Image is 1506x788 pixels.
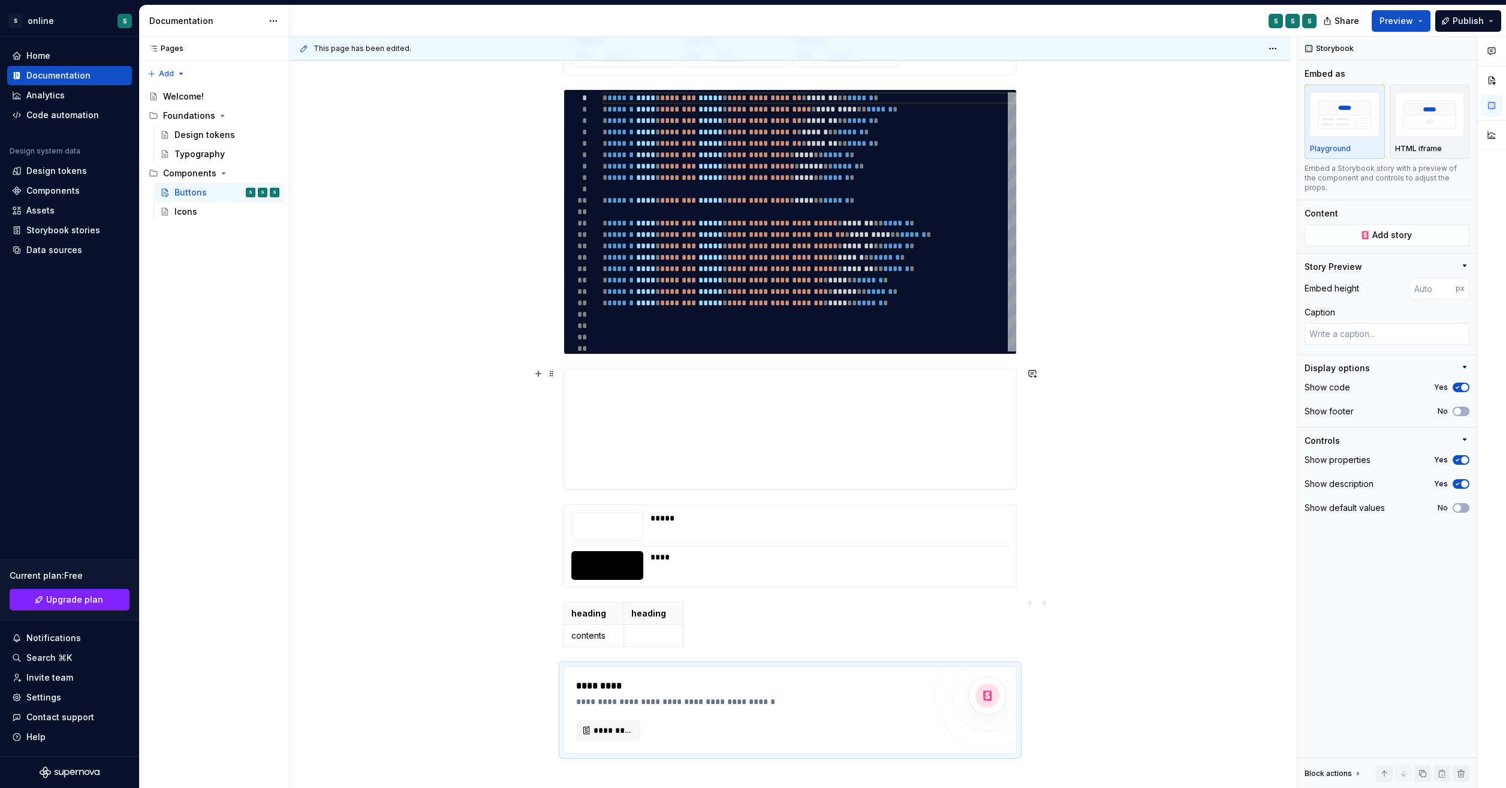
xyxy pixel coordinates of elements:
div: Settings [26,691,61,703]
label: No [1438,407,1448,416]
div: Code automation [26,109,99,121]
span: Upgrade plan [46,594,103,606]
div: Design tokens [26,165,87,177]
input: Auto [1409,278,1456,299]
div: Buttons [174,187,207,198]
p: HTML iframe [1395,144,1442,154]
div: Notifications [26,632,81,644]
div: S [1291,16,1295,26]
span: Add [159,69,174,79]
div: Home [26,50,50,62]
button: Contact support [7,708,132,727]
div: Components [26,185,80,197]
div: Show code [1305,381,1350,393]
svg: Supernova Logo [40,766,100,778]
p: contents [571,630,616,642]
span: Preview [1380,15,1413,27]
div: Components [144,164,284,183]
button: Help [7,727,132,747]
div: Page tree [144,87,284,221]
p: px [1456,284,1465,293]
p: Playground [1310,144,1351,154]
button: Search ⌘K [7,648,132,667]
button: Controls [1305,435,1469,447]
span: Add story [1372,229,1412,241]
div: Show default values [1305,502,1385,514]
div: S [1274,16,1278,26]
div: online [28,15,54,27]
button: Publish [1435,10,1501,32]
button: Display options [1305,362,1469,374]
div: Show footer [1305,405,1354,417]
div: Welcome! [163,91,204,103]
div: Analytics [26,89,65,101]
a: ButtonsSSS [155,183,284,202]
div: Controls [1305,435,1340,447]
div: Contact support [26,711,94,723]
div: S [123,16,127,26]
div: Embed height [1305,282,1359,294]
div: Caption [1305,306,1335,318]
div: Foundations [163,110,215,122]
a: Design tokens [155,125,284,145]
div: Design tokens [174,129,235,141]
button: Add [144,65,189,82]
div: Data sources [26,244,82,256]
div: S [249,187,252,198]
a: Components [7,181,132,200]
div: Search ⌘K [26,652,72,664]
a: Invite team [7,668,132,687]
div: Icons [174,206,197,218]
a: Typography [155,145,284,164]
a: Welcome! [144,87,284,106]
div: S [8,14,23,28]
button: Story Preview [1305,261,1469,273]
div: S [1308,16,1312,26]
div: Pages [144,44,183,53]
label: Yes [1434,455,1448,465]
a: Upgrade plan [10,589,129,610]
img: placeholder [1310,92,1380,136]
div: Foundations [144,106,284,125]
div: S [261,187,264,198]
button: placeholderHTML iframe [1390,85,1470,159]
label: No [1438,503,1448,513]
div: Embed as [1305,68,1345,80]
div: Display options [1305,362,1370,374]
button: Share [1317,10,1367,32]
a: Settings [7,688,132,707]
div: Typography [174,148,225,160]
div: S [273,187,276,198]
label: Yes [1434,479,1448,489]
a: Analytics [7,86,132,105]
div: Design system data [10,146,80,156]
a: Documentation [7,66,132,85]
p: heading [631,607,676,619]
a: Home [7,46,132,65]
div: Block actions [1305,765,1363,782]
div: Embed a Storybook story with a preview of the component and controls to adjust the props. [1305,164,1469,193]
div: Storybook stories [26,224,100,236]
div: Components [163,167,216,179]
button: placeholderPlayground [1305,85,1385,159]
a: Assets [7,201,132,220]
div: Documentation [149,15,263,27]
a: Code automation [7,106,132,125]
div: Show description [1305,478,1374,490]
div: Help [26,731,46,743]
div: Show properties [1305,454,1371,466]
img: placeholder [1395,92,1465,136]
a: Storybook stories [7,221,132,240]
button: Preview [1372,10,1430,32]
span: Share [1335,15,1359,27]
button: SonlineS [2,8,137,34]
button: Notifications [7,628,132,648]
button: Add story [1305,224,1469,246]
a: Data sources [7,240,132,260]
a: Design tokens [7,161,132,181]
div: S [1043,598,1046,608]
p: heading [571,607,616,619]
a: Icons [155,202,284,221]
div: Current plan : Free [10,570,129,582]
